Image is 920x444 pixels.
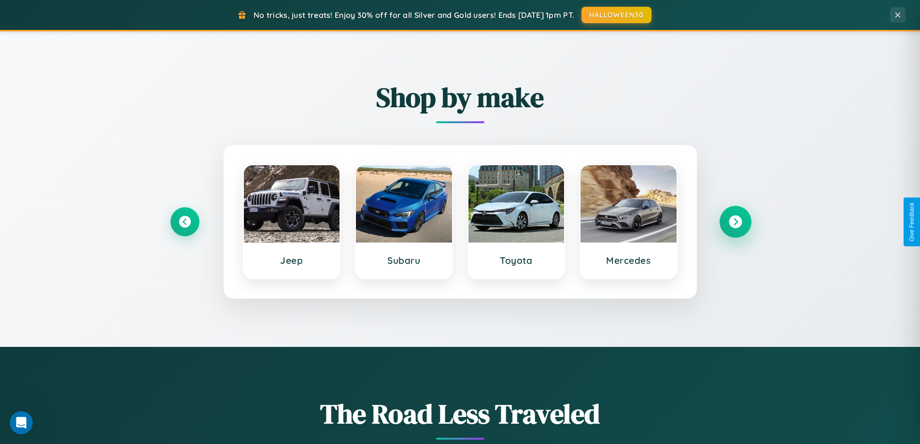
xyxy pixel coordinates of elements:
[590,255,667,266] h3: Mercedes
[478,255,555,266] h3: Toyota
[366,255,442,266] h3: Subaru
[170,395,750,432] h1: The Road Less Traveled
[254,10,574,20] span: No tricks, just treats! Enjoy 30% off for all Silver and Gold users! Ends [DATE] 1pm PT.
[170,79,750,116] h2: Shop by make
[908,202,915,242] div: Give Feedback
[254,255,330,266] h3: Jeep
[10,411,33,434] iframe: Intercom live chat
[581,7,651,23] button: HALLOWEEN30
